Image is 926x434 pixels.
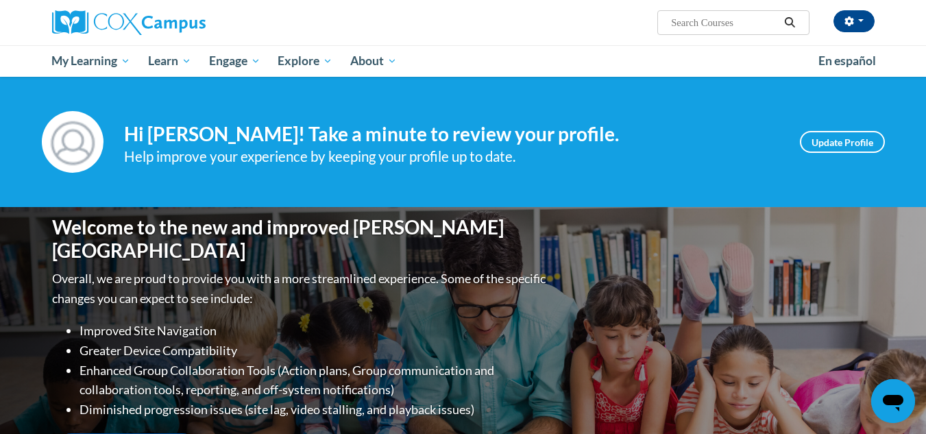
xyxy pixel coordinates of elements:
[209,53,260,69] span: Engage
[124,145,779,168] div: Help improve your experience by keeping your profile up to date.
[80,321,549,341] li: Improved Site Navigation
[278,53,332,69] span: Explore
[80,341,549,361] li: Greater Device Compatibility
[43,45,140,77] a: My Learning
[52,269,549,309] p: Overall, we are proud to provide you with a more streamlined experience. Some of the specific cha...
[833,10,875,32] button: Account Settings
[800,131,885,153] a: Update Profile
[818,53,876,68] span: En español
[670,14,779,31] input: Search Courses
[32,45,895,77] div: Main menu
[139,45,200,77] a: Learn
[350,53,397,69] span: About
[42,111,103,173] img: Profile Image
[148,53,191,69] span: Learn
[51,53,130,69] span: My Learning
[124,123,779,146] h4: Hi [PERSON_NAME]! Take a minute to review your profile.
[80,361,549,400] li: Enhanced Group Collaboration Tools (Action plans, Group communication and collaboration tools, re...
[52,10,313,35] a: Cox Campus
[52,10,206,35] img: Cox Campus
[871,379,915,423] iframe: Button to launch messaging window
[80,400,549,420] li: Diminished progression issues (site lag, video stalling, and playback issues)
[52,216,549,262] h1: Welcome to the new and improved [PERSON_NAME][GEOGRAPHIC_DATA]
[779,14,800,31] button: Search
[269,45,341,77] a: Explore
[200,45,269,77] a: Engage
[341,45,406,77] a: About
[809,47,885,75] a: En español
